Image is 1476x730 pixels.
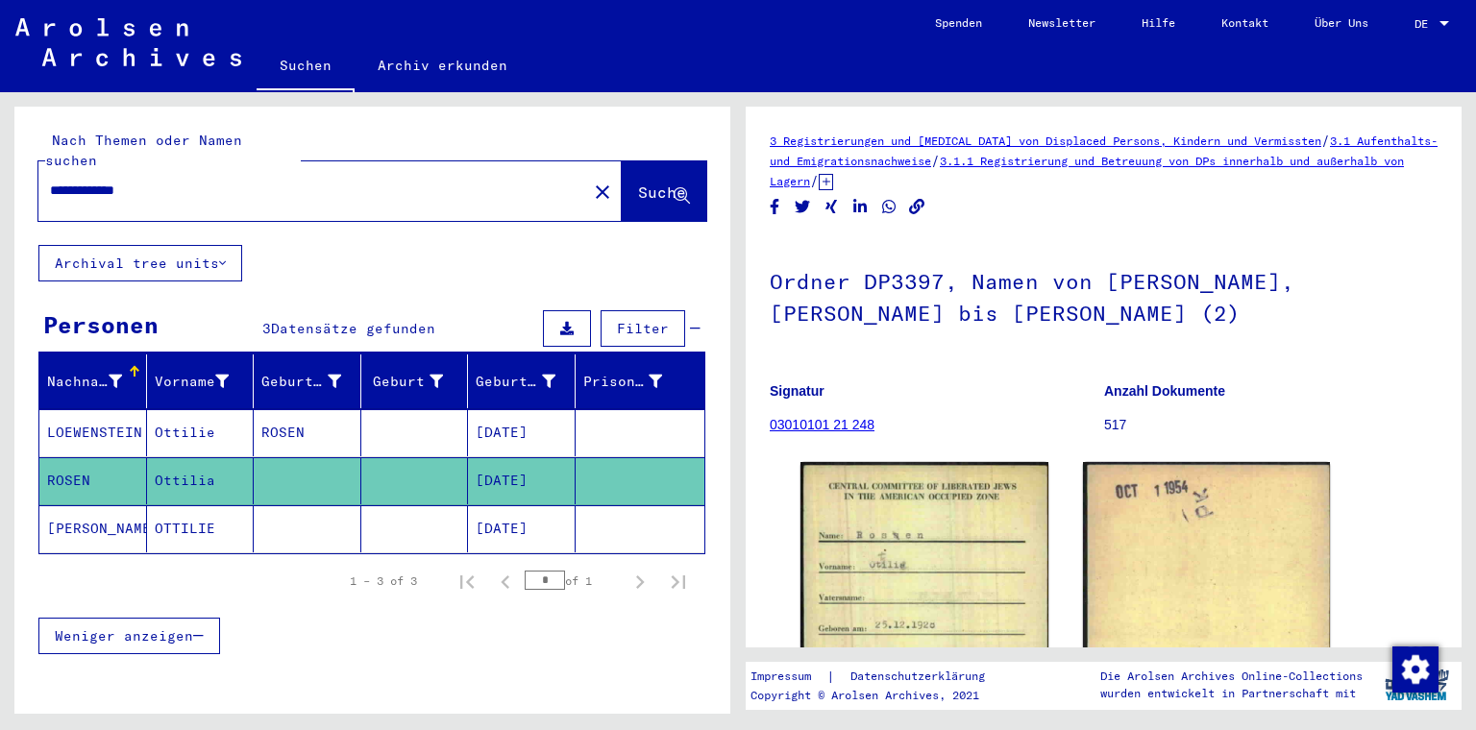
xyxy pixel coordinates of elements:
a: Suchen [257,42,355,92]
button: Copy link [907,195,927,219]
button: Clear [583,172,622,210]
a: 3 Registrierungen und [MEDICAL_DATA] von Displaced Persons, Kindern und Vermissten [770,134,1321,148]
div: Geburt‏ [369,372,444,392]
div: Personen [43,307,159,342]
button: First page [448,562,486,600]
mat-cell: ROSEN [254,409,361,456]
button: Archival tree units [38,245,242,281]
div: Geburtsdatum [476,366,579,397]
div: | [750,667,1008,687]
div: Nachname [47,366,146,397]
div: Geburtsname [261,366,365,397]
span: DE [1414,17,1436,31]
p: wurden entwickelt in Partnerschaft mit [1100,685,1363,702]
mat-cell: LOEWENSTEIN [39,409,147,456]
button: Share on Xing [822,195,842,219]
div: of 1 [525,572,621,590]
div: Vorname [155,366,254,397]
span: 3 [262,320,271,337]
span: / [1321,132,1330,149]
p: Die Arolsen Archives Online-Collections [1100,668,1363,685]
mat-cell: Ottilie [147,409,255,456]
a: 3.1.1 Registrierung und Betreuung von DPs innerhalb und außerhalb von Lagern [770,154,1404,188]
mat-header-cell: Geburt‏ [361,354,469,408]
mat-cell: [PERSON_NAME] [39,505,147,552]
a: Archiv erkunden [355,42,530,88]
div: Prisoner # [583,366,687,397]
div: Prisoner # [583,372,663,392]
button: Next page [621,562,659,600]
button: Suche [622,161,706,221]
span: / [810,172,819,189]
mat-cell: [DATE] [468,505,576,552]
button: Weniger anzeigen [38,618,220,654]
p: 517 [1104,415,1438,435]
div: Geburtsdatum [476,372,555,392]
mat-header-cell: Geburtsname [254,354,361,408]
div: 1 – 3 of 3 [350,572,417,590]
span: Filter [617,320,669,337]
mat-header-cell: Geburtsdatum [468,354,576,408]
mat-header-cell: Prisoner # [576,354,705,408]
button: Share on LinkedIn [850,195,871,219]
a: Impressum [750,667,826,687]
mat-icon: close [591,181,614,204]
img: yv_logo.png [1381,661,1453,709]
p: Copyright © Arolsen Archives, 2021 [750,687,1008,704]
button: Previous page [486,562,525,600]
mat-label: Nach Themen oder Namen suchen [45,132,242,169]
div: Geburt‏ [369,366,468,397]
mat-header-cell: Vorname [147,354,255,408]
mat-cell: OTTILIE [147,505,255,552]
button: Share on WhatsApp [879,195,899,219]
a: 03010101 21 248 [770,417,874,432]
img: Arolsen_neg.svg [15,18,241,66]
span: Weniger anzeigen [55,627,193,645]
b: Signatur [770,383,824,399]
span: Suche [638,182,686,202]
h1: Ordner DP3397, Namen von [PERSON_NAME], [PERSON_NAME] bis [PERSON_NAME] (2) [770,237,1438,353]
button: Filter [601,310,685,347]
div: Nachname [47,372,122,392]
mat-cell: Ottilia [147,457,255,504]
button: Share on Facebook [765,195,785,219]
button: Last page [659,562,698,600]
mat-header-cell: Nachname [39,354,147,408]
span: Datensätze gefunden [271,320,435,337]
img: Zustimmung ändern [1392,646,1439,693]
b: Anzahl Dokumente [1104,383,1225,399]
mat-cell: ROSEN [39,457,147,504]
a: Datenschutzerklärung [835,667,1008,687]
mat-cell: [DATE] [468,409,576,456]
div: Geburtsname [261,372,341,392]
div: Vorname [155,372,230,392]
span: / [931,152,940,169]
button: Share on Twitter [793,195,813,219]
mat-cell: [DATE] [468,457,576,504]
